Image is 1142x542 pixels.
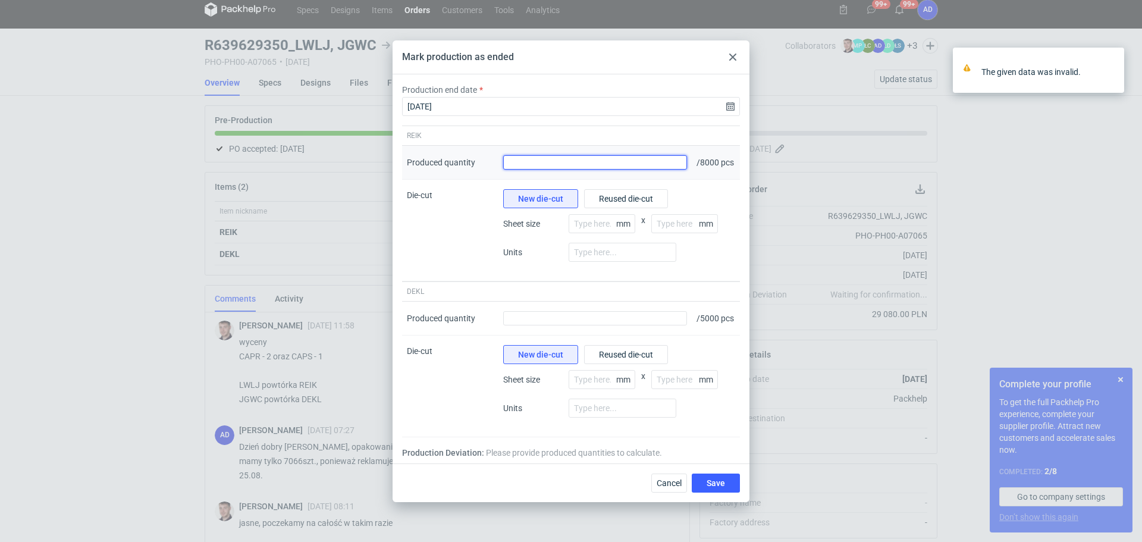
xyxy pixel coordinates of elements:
[569,214,635,233] input: Type here...
[402,51,514,64] div: Mark production as ended
[518,350,563,359] span: New die-cut
[699,219,718,228] p: mm
[651,474,687,493] button: Cancel
[402,336,498,437] div: Die-cut
[584,345,668,364] button: Reused die-cut
[402,180,498,281] div: Die-cut
[503,218,563,230] span: Sheet size
[651,370,718,389] input: Type here...
[651,214,718,233] input: Type here...
[616,219,635,228] p: mm
[599,350,653,359] span: Reused die-cut
[407,156,475,168] div: Produced quantity
[616,375,635,384] p: mm
[569,370,635,389] input: Type here...
[692,474,740,493] button: Save
[569,399,676,418] input: Type here...
[407,131,422,140] span: REIK
[692,302,740,336] div: / 5000 pcs
[657,479,682,487] span: Cancel
[503,402,563,414] span: Units
[402,447,740,459] div: Production Deviation:
[599,195,653,203] span: Reused die-cut
[407,287,424,296] span: DEKL
[584,189,668,208] button: Reused die-cut
[699,375,718,384] p: mm
[486,447,662,459] span: Please provide produced quantities to calculate.
[707,479,725,487] span: Save
[981,66,1106,78] div: The given data was invalid.
[503,189,578,208] button: New die-cut
[1106,65,1115,78] button: close
[569,243,676,262] input: Type here...
[641,214,645,243] span: x
[518,195,563,203] span: New die-cut
[402,84,477,96] label: Production end date
[503,345,578,364] button: New die-cut
[641,370,645,399] span: x
[503,246,563,258] span: Units
[503,374,563,386] span: Sheet size
[692,146,740,180] div: / 8000 pcs
[407,312,475,324] div: Produced quantity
